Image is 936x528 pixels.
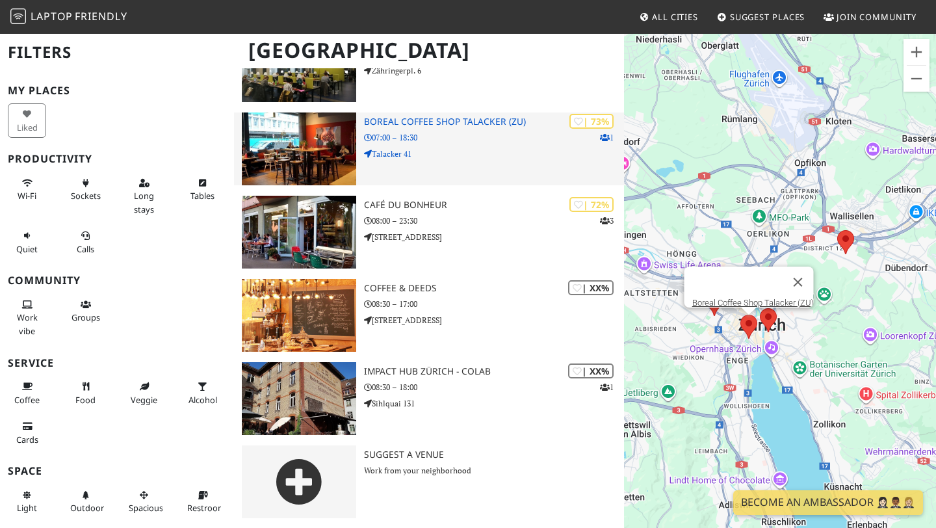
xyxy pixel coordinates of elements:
img: Café du Bonheur [242,196,356,269]
img: Coffee & Deeds [242,279,356,352]
button: Outdoor [66,484,105,519]
img: Boreal Coffee Shop Talacker (ZU) [242,112,356,185]
a: Boreal Coffee Shop Talacker (ZU) [692,298,814,308]
p: 07:00 – 18:30 [364,131,624,144]
span: Veggie [131,394,157,406]
a: Suggest Places [712,5,811,29]
span: Spacious [129,502,163,514]
span: People working [17,311,38,336]
a: Suggest a Venue Work from your neighborhood [234,445,624,518]
button: Calls [66,225,105,259]
button: Zoom out [903,66,929,92]
span: All Cities [652,11,698,23]
button: Alcohol [183,376,222,410]
button: Restroom [183,484,222,519]
button: Light [8,484,46,519]
p: [STREET_ADDRESS] [364,314,624,326]
h3: Impact Hub Zürich - Colab [364,366,624,377]
button: Coffee [8,376,46,410]
h3: Café du Bonheur [364,200,624,211]
img: LaptopFriendly [10,8,26,24]
span: Stable Wi-Fi [18,190,36,202]
button: Wi-Fi [8,172,46,207]
p: Work from your neighborhood [364,464,624,477]
button: Sockets [66,172,105,207]
p: 1 [600,131,614,144]
span: Long stays [134,190,154,215]
a: LaptopFriendly LaptopFriendly [10,6,127,29]
button: Quiet [8,225,46,259]
span: Work-friendly tables [190,190,214,202]
a: Boreal Coffee Shop Talacker (ZU) | 73% 1 Boreal Coffee Shop Talacker (ZU) 07:00 – 18:30 Talacker 41 [234,112,624,185]
button: Long stays [125,172,163,220]
h3: My Places [8,85,226,97]
button: Veggie [125,376,163,410]
img: gray-place-d2bdb4477600e061c01bd816cc0f2ef0cfcb1ca9e3ad78868dd16fb2af073a21.png [242,445,356,518]
span: Power sockets [71,190,101,202]
p: Talacker 41 [364,148,624,160]
p: 3 [600,215,614,227]
p: 08:00 – 23:30 [364,215,624,227]
button: Food [66,376,105,410]
a: All Cities [634,5,703,29]
span: Friendly [75,9,127,23]
span: Natural light [17,502,37,514]
button: Cards [8,416,46,450]
p: 08:30 – 17:00 [364,298,624,310]
p: 08:30 – 18:00 [364,381,624,393]
h1: [GEOGRAPHIC_DATA] [238,33,621,68]
span: Laptop [31,9,73,23]
button: Spacious [125,484,163,519]
h3: Productivity [8,153,226,165]
h2: Filters [8,33,226,72]
span: Restroom [187,502,226,514]
span: Quiet [16,243,38,255]
span: Coffee [14,394,40,406]
span: Credit cards [16,434,38,445]
span: Suggest Places [730,11,805,23]
button: Close [783,267,814,298]
img: Impact Hub Zürich - Colab [242,362,356,435]
div: | XX% [568,363,614,378]
p: Sihlquai 131 [364,397,624,410]
h3: Suggest a Venue [364,449,624,460]
span: Group tables [71,311,100,323]
h3: Space [8,465,226,477]
span: Join Community [837,11,916,23]
span: Video/audio calls [77,243,94,255]
h3: Boreal Coffee Shop Talacker (ZU) [364,116,624,127]
a: Coffee & Deeds | XX% Coffee & Deeds 08:30 – 17:00 [STREET_ADDRESS] [234,279,624,352]
p: [STREET_ADDRESS] [364,231,624,243]
span: Outdoor area [70,502,104,514]
button: Groups [66,294,105,328]
div: | 73% [569,114,614,129]
h3: Service [8,357,226,369]
button: Work vibe [8,294,46,341]
a: Join Community [818,5,922,29]
h3: Community [8,274,226,287]
div: | 72% [569,197,614,212]
div: | XX% [568,280,614,295]
h3: Coffee & Deeds [364,283,624,294]
span: Alcohol [188,394,217,406]
button: Tables [183,172,222,207]
a: Café du Bonheur | 72% 3 Café du Bonheur 08:00 – 23:30 [STREET_ADDRESS] [234,196,624,269]
p: 1 [600,381,614,393]
a: Impact Hub Zürich - Colab | XX% 1 Impact Hub Zürich - Colab 08:30 – 18:00 Sihlquai 131 [234,362,624,435]
span: Food [75,394,96,406]
button: Zoom in [903,39,929,65]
